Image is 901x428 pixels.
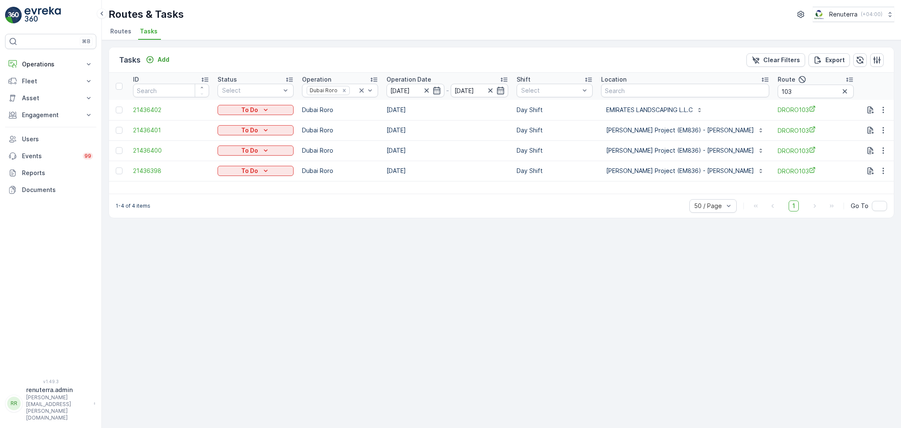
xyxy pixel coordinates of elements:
[813,7,894,22] button: Renuterra(+04:00)
[451,84,509,97] input: dd/mm/yyyy
[5,386,96,421] button: RRrenuterra.admin[PERSON_NAME][EMAIL_ADDRESS][PERSON_NAME][DOMAIN_NAME]
[241,167,258,175] p: To Do
[601,164,769,178] button: [PERSON_NAME] Project (EM836) - [PERSON_NAME]
[116,167,122,174] div: Toggle Row Selected
[307,86,339,94] div: Dubai Roro
[26,386,90,394] p: renuterra.admin
[382,140,512,161] td: [DATE]
[22,77,79,85] p: Fleet
[446,85,449,96] p: -
[778,105,854,114] a: DRORO103
[241,126,258,134] p: To Do
[116,203,150,209] p: 1-4 of 4 items
[7,397,21,410] div: RR
[5,7,22,24] img: logo
[22,152,78,160] p: Events
[5,181,96,198] a: Documents
[241,106,258,114] p: To Do
[222,86,280,95] p: Select
[133,106,209,114] a: 21436402
[119,54,141,66] p: Tasks
[778,167,854,176] a: DRORO103
[851,202,868,210] span: Go To
[142,55,173,65] button: Add
[601,84,769,97] input: Search
[763,56,800,64] p: Clear Filters
[133,146,209,155] a: 21436400
[5,56,96,73] button: Operations
[22,169,93,177] p: Reports
[606,126,754,134] p: [PERSON_NAME] Project (EM836) - [PERSON_NAME]
[778,85,854,98] input: Search
[512,100,597,120] td: Day Shift
[218,145,294,156] button: To Do
[813,10,826,19] img: Screenshot_2024-07-26_at_13.33.01.png
[512,140,597,161] td: Day Shift
[606,106,693,114] p: EMIRATES LANDSCAPING L.L.C
[861,11,882,18] p: ( +04:00 )
[84,153,91,159] p: 99
[24,7,61,24] img: logo_light-DOdMpM7g.png
[5,73,96,90] button: Fleet
[218,125,294,135] button: To Do
[133,75,139,84] p: ID
[133,167,209,175] a: 21436398
[22,111,79,119] p: Engagement
[133,84,209,97] input: Search
[218,105,294,115] button: To Do
[22,135,93,143] p: Users
[302,75,331,84] p: Operation
[116,107,122,113] div: Toggle Row Selected
[778,126,854,135] a: DRORO103
[512,120,597,140] td: Day Shift
[606,146,754,155] p: [PERSON_NAME] Project (EM836) - [PERSON_NAME]
[140,27,158,36] span: Tasks
[26,394,90,421] p: [PERSON_NAME][EMAIL_ADDRESS][PERSON_NAME][DOMAIN_NAME]
[82,38,90,45] p: ⌘B
[387,75,431,84] p: Operation Date
[382,161,512,181] td: [DATE]
[218,166,294,176] button: To Do
[298,100,382,120] td: Dubai Roro
[778,75,795,84] p: Route
[778,146,854,155] a: DRORO103
[109,8,184,21] p: Routes & Tasks
[601,75,626,84] p: Location
[382,100,512,120] td: [DATE]
[521,86,580,95] p: Select
[133,126,209,134] a: 21436401
[382,120,512,140] td: [DATE]
[5,148,96,165] a: Events99
[298,161,382,181] td: Dubai Roro
[298,120,382,140] td: Dubai Roro
[601,103,708,117] button: EMIRATES LANDSCAPING L.L.C
[5,131,96,148] a: Users
[5,379,96,384] span: v 1.49.3
[5,165,96,181] a: Reports
[158,55,169,64] p: Add
[22,94,79,102] p: Asset
[110,27,131,36] span: Routes
[512,161,597,181] td: Day Shift
[241,146,258,155] p: To Do
[116,147,122,154] div: Toggle Row Selected
[5,107,96,123] button: Engagement
[517,75,531,84] p: Shift
[825,56,845,64] p: Export
[746,53,805,67] button: Clear Filters
[5,90,96,107] button: Asset
[606,167,754,175] p: [PERSON_NAME] Project (EM836) - [PERSON_NAME]
[218,75,237,84] p: Status
[22,60,79,69] p: Operations
[789,200,799,211] span: 1
[340,87,349,94] div: Remove Dubai Roro
[808,53,850,67] button: Export
[829,10,857,19] p: Renuterra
